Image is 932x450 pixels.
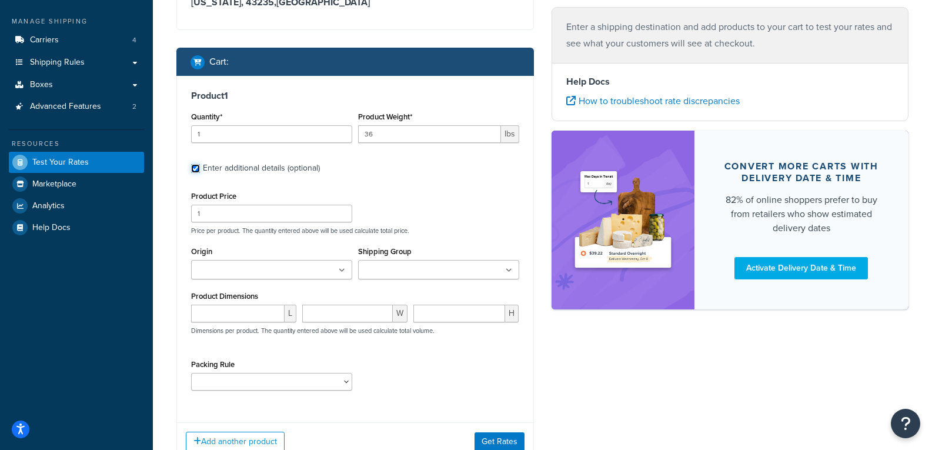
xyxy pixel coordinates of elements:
[191,292,258,301] label: Product Dimensions
[9,29,144,51] li: Carriers
[9,52,144,74] a: Shipping Rules
[891,409,920,438] button: Open Resource Center
[191,360,235,369] label: Packing Rule
[9,174,144,195] a: Marketplace
[32,223,71,233] span: Help Docs
[9,195,144,216] a: Analytics
[393,305,407,322] span: W
[30,58,85,68] span: Shipping Rules
[566,75,894,89] h4: Help Docs
[30,35,59,45] span: Carriers
[132,35,136,45] span: 4
[285,305,296,322] span: L
[30,102,101,112] span: Advanced Features
[358,112,412,121] label: Product Weight*
[9,96,144,118] li: Advanced Features
[9,16,144,26] div: Manage Shipping
[9,96,144,118] a: Advanced Features2
[191,164,200,173] input: Enter additional details (optional)
[132,102,136,112] span: 2
[30,80,53,90] span: Boxes
[505,305,519,322] span: H
[723,193,881,235] div: 82% of online shoppers prefer to buy from retailers who show estimated delivery dates
[191,90,519,102] h3: Product 1
[9,139,144,149] div: Resources
[203,160,320,176] div: Enter additional details (optional)
[188,226,522,235] p: Price per product. The quantity entered above will be used calculate total price.
[501,125,519,143] span: lbs
[188,326,435,335] p: Dimensions per product. The quantity entered above will be used calculate total volume.
[32,201,65,211] span: Analytics
[358,247,412,256] label: Shipping Group
[723,161,881,184] div: Convert more carts with delivery date & time
[566,94,740,108] a: How to troubleshoot rate discrepancies
[32,158,89,168] span: Test Your Rates
[9,152,144,173] a: Test Your Rates
[569,148,677,292] img: feature-image-ddt-36eae7f7280da8017bfb280eaccd9c446f90b1fe08728e4019434db127062ab4.png
[9,29,144,51] a: Carriers4
[566,19,894,52] p: Enter a shipping destination and add products to your cart to test your rates and see what your c...
[209,56,229,67] h2: Cart :
[191,125,352,143] input: 0.0
[734,257,868,279] a: Activate Delivery Date & Time
[9,217,144,238] a: Help Docs
[32,179,76,189] span: Marketplace
[358,125,501,143] input: 0.00
[191,247,212,256] label: Origin
[191,112,222,121] label: Quantity*
[9,74,144,96] a: Boxes
[191,192,236,201] label: Product Price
